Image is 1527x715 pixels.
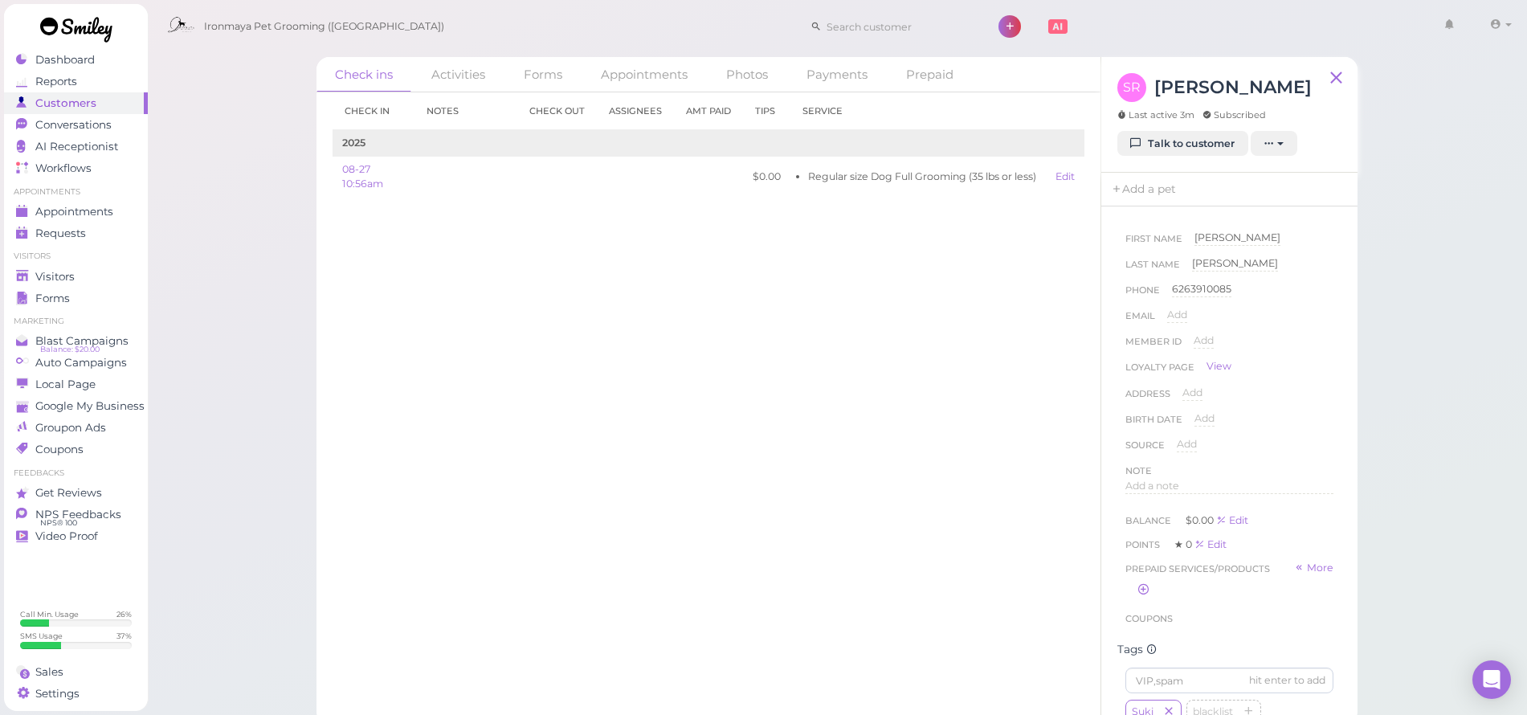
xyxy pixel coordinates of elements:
span: Subscribed [1202,108,1266,121]
span: Auto Campaigns [35,356,127,370]
span: Add [1177,438,1197,450]
div: Call Min. Usage [20,609,79,619]
span: [PERSON_NAME] [1194,231,1280,243]
a: Auto Campaigns [4,352,148,374]
span: Visitors [35,270,75,284]
span: Groupon Ads [35,421,106,435]
span: SR [1117,73,1146,102]
a: Visitors [4,266,148,288]
span: Settings [35,687,80,701]
span: Workflows [35,161,92,175]
div: Tags [1117,643,1341,656]
span: Balance [1125,515,1174,526]
span: Last Name [1125,256,1180,282]
a: Settings [4,683,148,705]
span: Add [1194,412,1215,424]
input: VIP,spam [1125,668,1333,693]
span: Last active 3m [1117,108,1194,121]
span: NPS Feedbacks [35,508,121,521]
a: Talk to customer [1117,131,1248,157]
span: Customers [35,96,96,110]
a: NPS Feedbacks NPS® 100 [4,504,148,525]
span: Points [1125,539,1162,550]
span: Coupons [35,443,84,456]
span: Add a note [1125,480,1179,492]
a: Blast Campaigns Balance: $20.00 [4,330,148,352]
div: 37 % [116,631,132,641]
a: Requests [4,223,148,244]
span: Birth date [1125,411,1182,437]
li: Feedbacks [4,468,148,479]
th: Assignees [597,92,674,130]
div: SMS Usage [20,631,63,641]
b: 2025 [342,137,365,149]
li: Marketing [4,316,148,327]
li: Appointments [4,186,148,198]
span: Google My Business [35,399,145,413]
span: Appointments [35,205,113,219]
span: Conversations [35,118,112,132]
a: Customers [4,92,148,114]
th: Service [790,92,1046,130]
a: Google My Business [4,395,148,417]
a: Edit [1216,514,1248,526]
span: Forms [35,292,70,305]
a: View [1206,359,1231,374]
a: Photos [708,57,786,92]
span: Prepaid services/products [1125,561,1270,577]
span: Sales [35,665,63,679]
span: Email [1125,308,1155,333]
span: First Name [1125,231,1182,256]
span: Member ID [1125,333,1182,359]
div: 26 % [116,609,132,619]
a: More [1294,561,1333,577]
a: Video Proof [4,525,148,547]
a: Payments [788,57,886,92]
span: Reports [35,75,77,88]
span: Add [1194,334,1214,346]
a: Local Page [4,374,148,395]
a: Appointments [582,57,706,92]
span: Get Reviews [35,486,102,500]
th: Tips [743,92,790,130]
div: 6263910085 [1172,282,1231,297]
a: Appointments [4,201,148,223]
span: Phone [1125,282,1160,308]
span: NPS® 100 [40,517,77,529]
div: Open Intercom Messenger [1472,660,1511,699]
span: Balance: $20.00 [40,343,100,356]
th: Notes [414,92,517,130]
span: Add [1182,386,1202,398]
a: Groupon Ads [4,417,148,439]
a: Get Reviews [4,482,148,504]
a: Sales [4,661,148,683]
span: Address [1125,386,1170,411]
div: hit enter to add [1249,673,1325,688]
a: Edit [1055,170,1075,182]
a: Dashboard [4,49,148,71]
a: Forms [505,57,581,92]
a: Activities [413,57,504,92]
a: Coupons [4,439,148,460]
a: Edit [1194,538,1227,550]
li: Regular size Dog Full Grooming (35 lbs or less) [808,170,1036,184]
a: Add a pet [1101,173,1186,206]
span: Add [1167,308,1187,321]
h3: [PERSON_NAME] [1154,73,1312,101]
span: Blast Campaigns [35,334,129,348]
a: AI Receptionist [4,136,148,157]
th: Amt Paid [674,92,743,130]
a: Forms [4,288,148,309]
input: Search customer [821,14,977,39]
a: Workflows [4,157,148,179]
span: ★ 0 [1174,538,1194,550]
th: Check in [333,92,414,130]
span: Source [1125,437,1165,463]
a: Reports [4,71,148,92]
li: Visitors [4,251,148,262]
a: Conversations [4,114,148,136]
span: AI Receptionist [35,140,118,153]
div: Note [1125,463,1152,479]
